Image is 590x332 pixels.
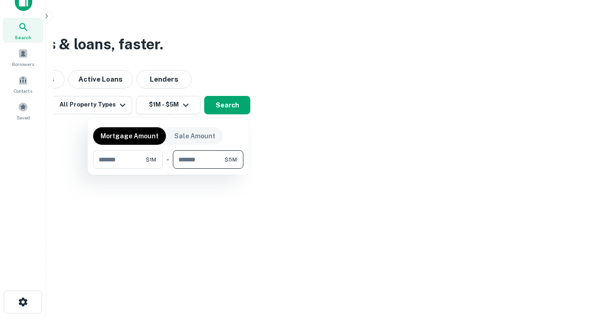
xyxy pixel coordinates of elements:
[224,155,237,164] span: $5M
[146,155,156,164] span: $1M
[174,131,215,141] p: Sale Amount
[166,150,169,169] div: -
[100,131,159,141] p: Mortgage Amount
[544,258,590,302] iframe: Chat Widget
